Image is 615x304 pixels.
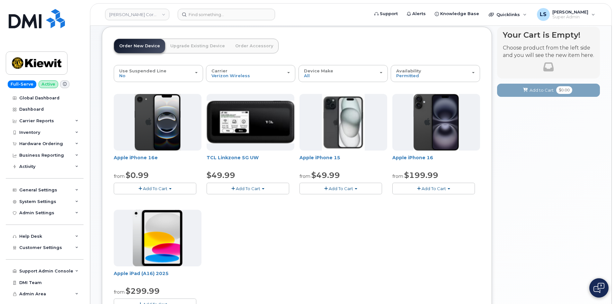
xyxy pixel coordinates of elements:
span: Permitted [396,73,419,78]
a: Order New Device [114,39,165,53]
span: Add to Cart [530,87,554,93]
button: Availability Permitted [391,65,480,82]
div: Apple iPad (A16) 2025 [114,270,201,283]
button: Carrier Verizon Wireless [206,65,295,82]
span: Super Admin [552,14,588,20]
img: Open chat [593,283,604,293]
span: Add To Cart [143,186,167,191]
small: from [299,173,310,179]
span: Quicklinks [496,12,520,17]
div: Luke Schroeder [532,8,600,21]
button: Device Make All [299,65,388,82]
span: Add To Cart [236,186,260,191]
span: Alerts [412,11,426,17]
small: from [114,289,125,295]
a: Kiewit Corporation [105,9,169,20]
img: ipad_11.png [133,210,183,266]
a: Apple iPhone 16e [114,155,158,161]
div: Apple iPhone 16e [114,154,201,167]
button: Add to Cart $0.00 [497,84,600,97]
span: $49.99 [207,170,235,180]
div: Apple iPhone 15 [299,154,387,167]
a: Order Accessory [230,39,278,53]
input: Find something... [178,9,275,20]
span: $0.99 [126,170,149,180]
span: Verizon Wireless [211,73,250,78]
small: from [114,173,125,179]
button: Add To Cart [114,183,196,194]
img: iphone15.jpg [322,94,365,151]
span: Carrier [211,68,227,73]
button: Add To Cart [392,183,475,194]
span: Support [380,11,398,17]
h4: Your Cart is Empty! [503,31,594,39]
a: Apple iPhone 16 [392,155,433,161]
span: Availability [396,68,421,73]
a: Alerts [402,7,430,20]
span: $0.00 [556,86,572,94]
button: Use Suspended Line No [114,65,203,82]
a: Knowledge Base [430,7,484,20]
span: Knowledge Base [440,11,479,17]
div: TCL Linkzone 5G UW [207,154,294,167]
button: Add To Cart [299,183,382,194]
div: Quicklinks [484,8,531,21]
a: Support [370,7,402,20]
small: from [392,173,403,179]
a: Apple iPhone 15 [299,155,340,161]
span: All [304,73,310,78]
button: Add To Cart [207,183,289,194]
a: Upgrade Existing Device [165,39,230,53]
span: Add To Cart [422,186,446,191]
span: Add To Cart [329,186,353,191]
span: Device Make [304,68,333,73]
span: $299.99 [126,286,160,296]
span: Use Suspended Line [119,68,166,73]
a: TCL Linkzone 5G UW [207,155,259,161]
img: iphone16e.png [135,94,181,151]
div: Apple iPhone 16 [392,154,480,167]
span: $49.99 [311,170,340,180]
span: $199.99 [404,170,438,180]
p: Choose product from the left side and you will see the new item here. [503,44,594,59]
img: linkzone5g.png [207,101,294,143]
img: iphone_16_plus.png [414,94,459,151]
a: Apple iPad (A16) 2025 [114,271,169,276]
span: LS [540,11,547,18]
span: No [119,73,125,78]
span: [PERSON_NAME] [552,9,588,14]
